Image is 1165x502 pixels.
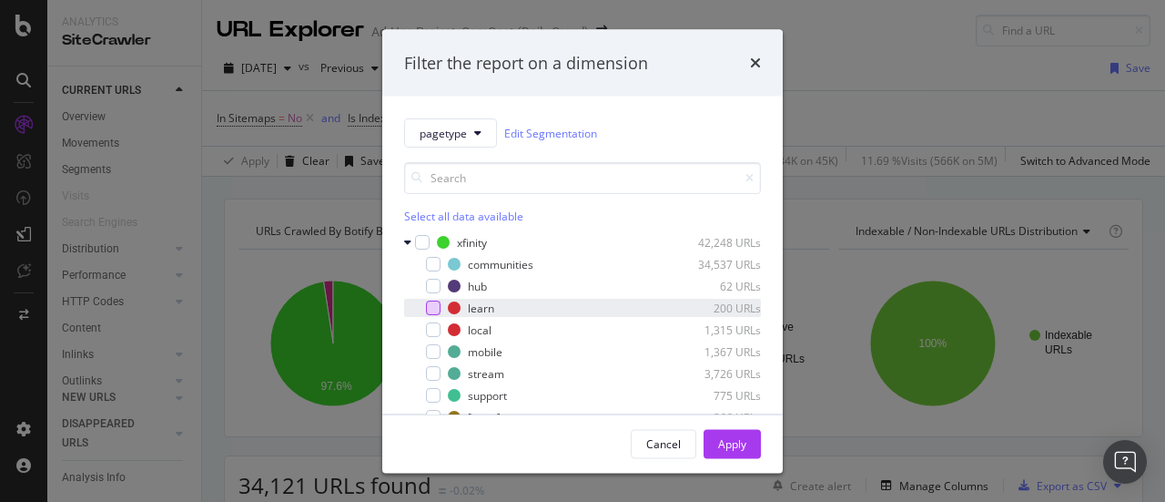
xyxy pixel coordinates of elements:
div: mobile [468,343,502,359]
div: 62 URLs [672,278,761,293]
div: 1,315 URLs [672,322,761,337]
button: Cancel [631,429,696,458]
div: 775 URLs [672,387,761,403]
div: 3,726 URLs [672,365,761,381]
input: Search [404,162,761,194]
div: 34,537 URLs [672,256,761,271]
div: Apply [718,435,746,451]
div: Open Intercom Messenger [1103,440,1147,484]
div: xfinity [457,234,487,250]
div: Filter the report on a dimension [404,51,648,75]
span: pagetype [420,125,467,140]
a: Edit Segmentation [504,123,597,142]
div: Cancel [646,435,681,451]
div: support [468,387,507,403]
div: modal [382,29,783,473]
button: pagetype [404,118,497,148]
div: times [750,51,761,75]
div: local [468,322,491,337]
div: communities [468,256,533,271]
button: Apply [704,429,761,458]
div: [none] [468,409,501,425]
div: learn [468,300,494,315]
div: 1,367 URLs [672,343,761,359]
div: 42,248 URLs [672,234,761,250]
div: Select all data available [404,209,761,224]
div: 200 URLs [672,300,761,315]
div: 266 URLs [672,409,761,425]
div: hub [468,278,487,293]
div: stream [468,365,504,381]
